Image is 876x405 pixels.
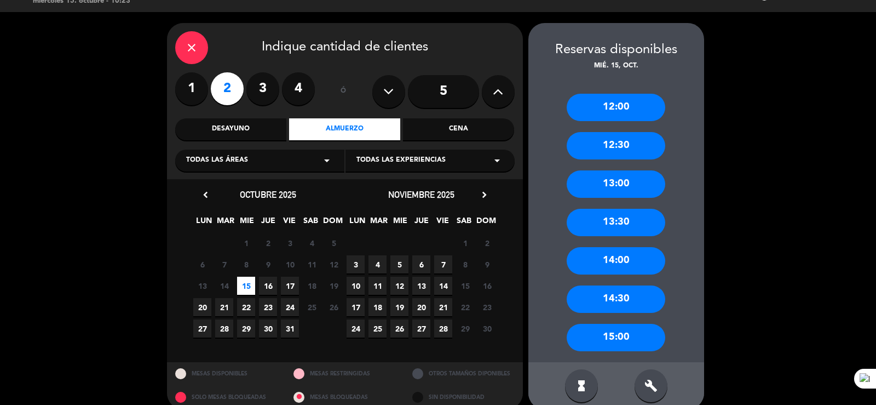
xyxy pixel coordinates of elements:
[325,277,343,295] span: 19
[404,362,523,386] div: OTROS TAMAÑOS DIPONIBLES
[456,320,474,338] span: 29
[303,277,321,295] span: 18
[347,255,365,273] span: 3
[456,298,474,316] span: 22
[303,234,321,252] span: 4
[211,72,244,105] label: 2
[186,155,248,166] span: Todas las áreas
[285,362,404,386] div: MESAS RESTRINGIDAS
[347,298,365,316] span: 17
[456,234,474,252] span: 1
[390,255,408,273] span: 5
[281,255,299,273] span: 10
[325,255,343,273] span: 12
[325,234,343,252] span: 5
[412,320,430,338] span: 27
[478,234,496,252] span: 2
[216,214,234,232] span: MAR
[390,277,408,295] span: 12
[326,72,361,111] div: ó
[478,277,496,295] span: 16
[434,255,452,273] span: 7
[567,209,665,236] div: 13:30
[388,189,454,200] span: noviembre 2025
[347,320,365,338] span: 24
[282,72,315,105] label: 4
[370,214,388,232] span: MAR
[567,247,665,275] div: 14:00
[347,277,365,295] span: 10
[259,277,277,295] span: 16
[567,132,665,159] div: 12:30
[281,277,299,295] span: 17
[246,72,279,105] label: 3
[368,298,387,316] span: 18
[237,298,255,316] span: 22
[259,234,277,252] span: 2
[167,362,286,386] div: MESAS DISPONIBLES
[193,255,211,273] span: 6
[259,255,277,273] span: 9
[412,255,430,273] span: 6
[193,277,211,295] span: 13
[175,118,286,140] div: Desayuno
[215,298,233,316] span: 21
[281,234,299,252] span: 3
[237,277,255,295] span: 15
[237,255,255,273] span: 8
[456,255,474,273] span: 8
[238,214,256,232] span: MIE
[434,320,452,338] span: 28
[175,72,208,105] label: 1
[368,255,387,273] span: 4
[281,320,299,338] span: 31
[390,298,408,316] span: 19
[215,255,233,273] span: 7
[320,154,333,167] i: arrow_drop_down
[412,214,430,232] span: JUE
[434,298,452,316] span: 21
[368,277,387,295] span: 11
[528,61,704,72] div: mié. 15, oct.
[323,214,341,232] span: DOM
[456,277,474,295] span: 15
[644,379,658,392] i: build
[391,214,409,232] span: MIE
[215,320,233,338] span: 28
[412,298,430,316] span: 20
[478,255,496,273] span: 9
[567,286,665,313] div: 14:30
[175,31,515,64] div: Indique cantidad de clientes
[368,320,387,338] span: 25
[403,118,514,140] div: Cena
[567,170,665,198] div: 13:00
[390,320,408,338] span: 26
[200,189,211,201] i: chevron_left
[476,214,494,232] span: DOM
[478,298,496,316] span: 23
[185,41,198,54] i: close
[303,298,321,316] span: 25
[325,298,343,316] span: 26
[478,320,496,338] span: 30
[240,189,296,200] span: octubre 2025
[491,154,504,167] i: arrow_drop_down
[434,214,452,232] span: VIE
[237,320,255,338] span: 29
[479,189,490,201] i: chevron_right
[259,320,277,338] span: 30
[237,234,255,252] span: 1
[567,94,665,121] div: 12:00
[412,277,430,295] span: 13
[259,214,277,232] span: JUE
[455,214,473,232] span: SAB
[193,320,211,338] span: 27
[567,324,665,351] div: 15:00
[280,214,298,232] span: VIE
[348,214,366,232] span: LUN
[281,298,299,316] span: 24
[215,277,233,295] span: 14
[434,277,452,295] span: 14
[289,118,400,140] div: Almuerzo
[259,298,277,316] span: 23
